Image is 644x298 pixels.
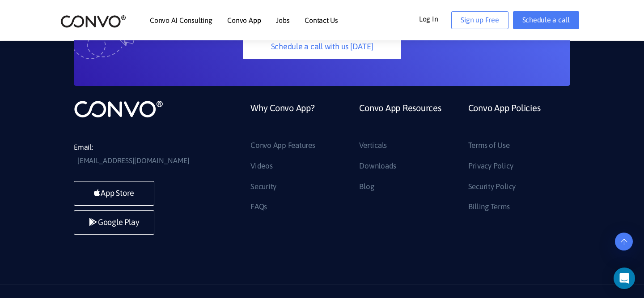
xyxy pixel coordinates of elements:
a: Schedule a call [513,11,579,29]
a: FAQs [250,200,267,214]
img: logo_2.png [60,14,126,28]
img: logo_not_found [74,99,163,118]
a: Convo App [227,17,261,24]
a: Billing Terms [468,200,510,214]
a: Terms of Use [468,138,510,153]
a: Blog [359,180,374,194]
li: Email: [74,141,208,168]
div: Footer [244,99,570,220]
a: App Store [74,181,154,206]
div: Open Intercom Messenger [614,268,635,289]
a: Convo AI Consulting [150,17,212,24]
a: Why Convo App? [250,99,315,138]
a: Jobs [276,17,289,24]
a: Contact Us [305,17,338,24]
a: [EMAIL_ADDRESS][DOMAIN_NAME] [77,154,189,168]
a: Security Policy [468,180,516,194]
a: Verticals [359,138,387,153]
a: Videos [250,159,273,173]
a: Security [250,180,276,194]
a: Convo App Resources [359,99,441,138]
a: Privacy Policy [468,159,513,173]
a: Convo App Policies [468,99,541,138]
a: Google Play [74,210,154,235]
a: Downloads [359,159,396,173]
a: Sign up Free [451,11,508,29]
a: Convo App Features [250,138,315,153]
a: Schedule a call with us [DATE] [243,35,401,59]
a: Log In [419,11,452,26]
